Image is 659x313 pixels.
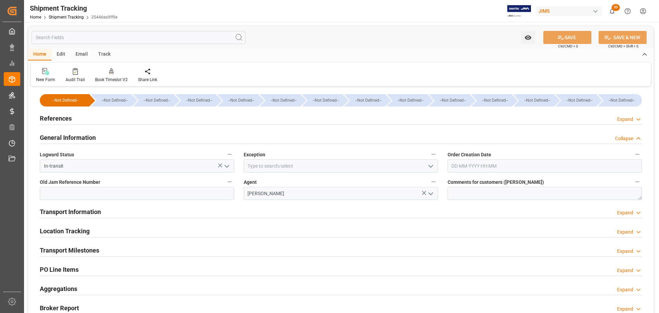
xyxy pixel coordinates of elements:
[47,94,84,107] div: --Not Defined--
[221,161,231,171] button: open menu
[633,150,642,159] button: Order Creation Date
[267,94,300,107] div: --Not Defined--
[224,94,258,107] div: --Not Defined--
[599,31,647,44] button: SAVE & NEW
[425,161,435,171] button: open menu
[40,246,99,255] h2: Transport Milestones
[140,94,174,107] div: --Not Defined--
[225,150,234,159] button: Logward Status
[617,267,633,274] div: Expand
[436,94,470,107] div: --Not Defined--
[448,179,544,186] span: Comments for customers ([PERSON_NAME])
[40,284,77,293] h2: Aggregations
[244,151,265,158] span: Exception
[244,159,438,172] input: Type to search/select
[32,31,245,44] input: Search Fields
[28,49,51,60] div: Home
[309,94,343,107] div: --Not Defined--
[51,49,70,60] div: Edit
[605,94,638,107] div: --Not Defined--
[617,305,633,313] div: Expand
[425,188,435,199] button: open menu
[175,94,216,107] div: --Not Defined--
[617,228,633,236] div: Expand
[91,94,131,107] div: --Not Defined--
[138,77,157,83] div: Share Link
[620,3,635,19] button: Help Center
[520,94,554,107] div: --Not Defined--
[513,94,554,107] div: --Not Defined--
[70,49,93,60] div: Email
[448,159,642,172] input: DD-MM-YYYY HH:MM
[429,177,438,186] button: Agent
[429,150,438,159] button: Exception
[40,265,79,274] h2: PO Line Items
[93,49,116,60] div: Track
[40,226,90,236] h2: Location Tracking
[429,94,470,107] div: --Not Defined--
[40,207,101,216] h2: Transport Information
[448,151,491,158] span: Order Creation Date
[344,94,385,107] div: --Not Defined--
[612,4,620,11] span: 50
[604,3,620,19] button: show 50 new notifications
[478,94,512,107] div: --Not Defined--
[66,77,85,83] div: Audit Trail
[598,94,642,107] div: --Not Defined--
[36,77,55,83] div: New Form
[351,94,385,107] div: --Not Defined--
[260,94,300,107] div: --Not Defined--
[471,94,512,107] div: --Not Defined--
[633,177,642,186] button: Comments for customers ([PERSON_NAME])
[558,44,578,49] span: Ctrl/CMD + S
[40,133,96,142] h2: General Information
[543,31,591,44] button: SAVE
[608,44,638,49] span: Ctrl/CMD + Shift + S
[95,77,128,83] div: Book Timeslot V2
[40,94,89,107] div: --Not Defined--
[40,303,79,313] h2: Broker Report
[617,116,633,123] div: Expand
[182,94,216,107] div: --Not Defined--
[617,248,633,255] div: Expand
[98,94,131,107] div: --Not Defined--
[617,209,633,216] div: Expand
[40,151,74,158] span: Logward Status
[49,15,84,20] a: Shipment Tracking
[40,114,72,123] h2: References
[387,94,427,107] div: --Not Defined--
[225,177,234,186] button: Old Jam Reference Number
[556,94,596,107] div: --Not Defined--
[507,5,531,17] img: Exertis%20JAM%20-%20Email%20Logo.jpg_1722504956.jpg
[30,3,117,13] div: Shipment Tracking
[244,179,257,186] span: Agent
[615,135,633,142] div: Collapse
[133,94,174,107] div: --Not Defined--
[521,31,535,44] button: open menu
[218,94,258,107] div: --Not Defined--
[536,4,604,18] button: JIMS
[394,94,427,107] div: --Not Defined--
[617,286,633,293] div: Expand
[536,6,602,16] div: JIMS
[302,94,343,107] div: --Not Defined--
[40,159,234,172] input: Type to search/select
[40,179,100,186] span: Old Jam Reference Number
[30,15,41,20] a: Home
[563,94,596,107] div: --Not Defined--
